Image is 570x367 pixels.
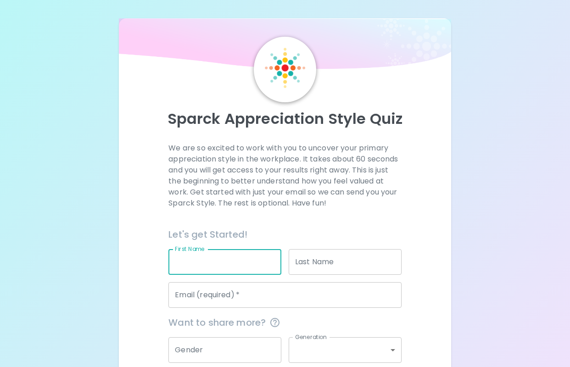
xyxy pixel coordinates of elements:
img: Sparck Logo [265,48,305,88]
p: We are so excited to work with you to uncover your primary appreciation style in the workplace. I... [168,143,401,209]
label: Generation [295,333,327,341]
h6: Let's get Started! [168,227,401,242]
svg: This information is completely confidential and only used for aggregated appreciation studies at ... [269,317,280,328]
label: First Name [175,245,205,253]
img: wave [119,18,451,73]
p: Sparck Appreciation Style Quiz [130,110,440,128]
span: Want to share more? [168,315,401,330]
